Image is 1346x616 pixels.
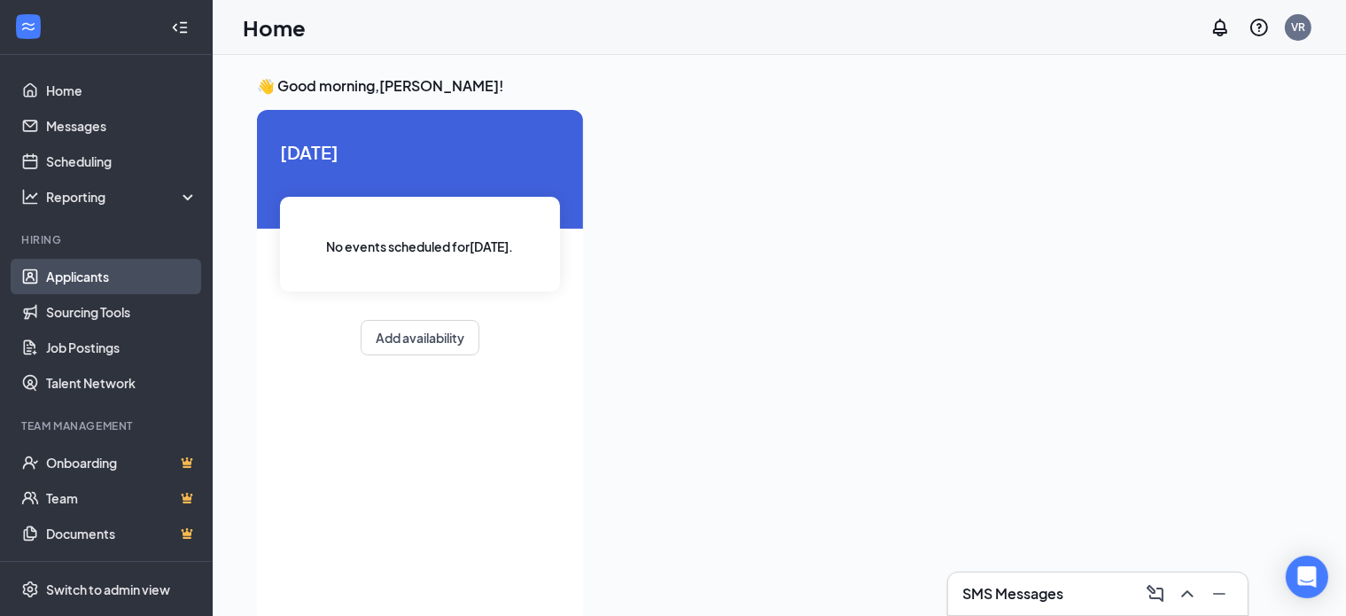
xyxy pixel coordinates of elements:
svg: WorkstreamLogo [19,18,37,35]
a: DocumentsCrown [46,516,198,551]
svg: ComposeMessage [1145,583,1166,604]
a: Scheduling [46,144,198,179]
span: [DATE] [280,138,560,166]
h3: 👋 Good morning, [PERSON_NAME] ! [257,76,1302,96]
svg: Minimize [1209,583,1230,604]
a: Talent Network [46,365,198,401]
a: Messages [46,108,198,144]
span: No events scheduled for [DATE] . [327,237,514,256]
div: Open Intercom Messenger [1286,556,1328,598]
div: Hiring [21,232,194,247]
a: Job Postings [46,330,198,365]
h1: Home [243,12,306,43]
button: Minimize [1205,580,1233,608]
button: ChevronUp [1173,580,1202,608]
svg: Notifications [1210,17,1231,38]
div: Switch to admin view [46,581,170,598]
button: Add availability [361,320,479,355]
svg: Analysis [21,188,39,206]
a: TeamCrown [46,480,198,516]
a: SurveysCrown [46,551,198,587]
button: ComposeMessage [1141,580,1170,608]
svg: Settings [21,581,39,598]
svg: QuestionInfo [1249,17,1270,38]
div: Reporting [46,188,198,206]
div: Team Management [21,418,194,433]
a: Sourcing Tools [46,294,198,330]
a: Applicants [46,259,198,294]
div: VR [1291,19,1305,35]
a: OnboardingCrown [46,445,198,480]
a: Home [46,73,198,108]
svg: Collapse [171,19,189,36]
svg: ChevronUp [1177,583,1198,604]
h3: SMS Messages [962,584,1063,604]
